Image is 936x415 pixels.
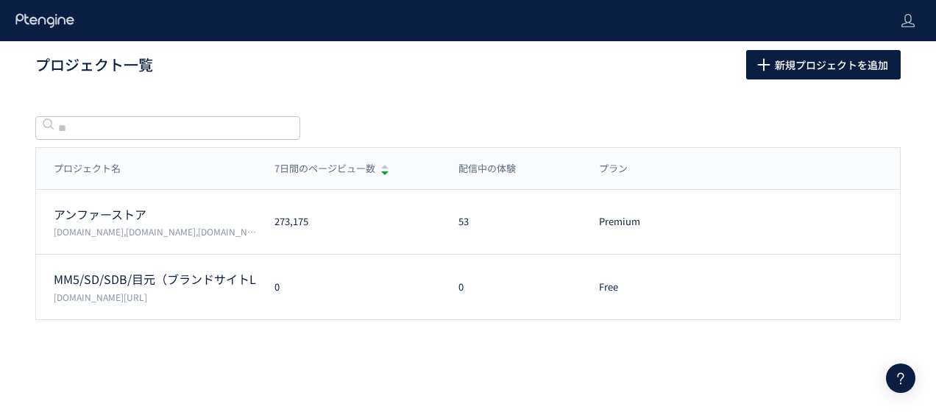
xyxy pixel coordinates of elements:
div: 0 [257,280,441,294]
span: プラン [599,162,628,176]
div: 53 [441,215,581,229]
div: Free [581,280,680,294]
p: scalp-d.angfa-store.jp/ [54,291,257,303]
div: 0 [441,280,581,294]
span: プロジェクト名 [54,162,121,176]
h1: プロジェクト一覧 [35,54,714,76]
span: 新規プロジェクトを追加 [775,50,888,79]
div: Premium [581,215,680,229]
span: 7日間のページビュー数 [274,162,375,176]
div: 273,175 [257,215,441,229]
button: 新規プロジェクトを追加 [746,50,901,79]
p: MM5/SD/SDB/目元（ブランドサイトLP/広告LP） [54,271,257,288]
p: アンファーストア [54,206,257,223]
span: 配信中の体験 [458,162,516,176]
p: permuta.jp,femtur.jp,angfa-store.jp,shopping.geocities.jp [54,225,257,238]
